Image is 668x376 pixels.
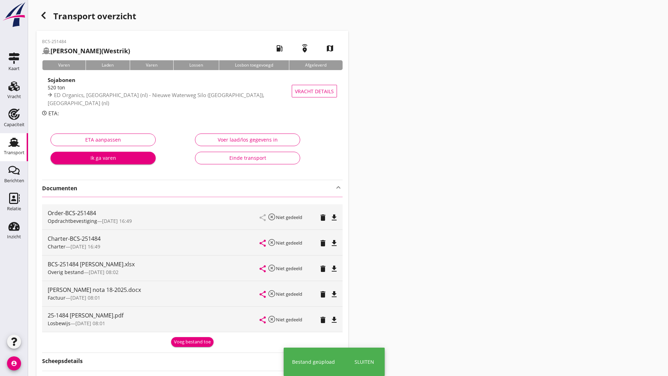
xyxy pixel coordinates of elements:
div: ETA aanpassen [56,136,150,143]
div: BCS-251484 [PERSON_NAME].xlsx [48,260,260,268]
span: Vracht details [295,88,334,95]
i: highlight_off [268,264,276,272]
div: Bestand geüpload [292,358,335,365]
span: [DATE] 08:02 [89,269,119,275]
i: file_download [330,290,338,299]
small: Niet gedeeld [276,240,302,246]
div: Kaart [8,66,20,71]
button: Vracht details [292,85,337,97]
i: share [258,316,267,324]
strong: Scheepsdetails [42,357,83,365]
i: keyboard_arrow_up [334,183,343,192]
div: Ik ga varen [56,154,150,162]
i: delete [319,316,327,324]
div: Inzicht [7,234,21,239]
i: file_download [330,316,338,324]
div: — [48,243,260,250]
i: share [258,239,267,247]
i: account_circle [7,356,21,370]
div: Order-BCS-251484 [48,209,260,217]
div: Berichten [4,178,24,183]
img: logo-small.a267ee39.svg [1,2,27,28]
i: delete [319,290,327,299]
small: Niet gedeeld [276,291,302,297]
small: Niet gedeeld [276,316,302,323]
span: [DATE] 08:01 [70,294,100,301]
small: Niet gedeeld [276,265,302,272]
button: ETA aanpassen [50,134,156,146]
div: Voer laad/los gegevens in [201,136,294,143]
i: delete [319,265,327,273]
div: — [48,294,260,301]
div: Capaciteit [4,122,25,127]
span: ED Organics, [GEOGRAPHIC_DATA] (nl) - Nieuwe Waterweg Silo ([GEOGRAPHIC_DATA]), [GEOGRAPHIC_DATA]... [48,91,264,107]
button: Einde transport [195,152,300,164]
span: [DATE] 08:01 [75,320,105,327]
i: highlight_off [268,289,276,298]
button: Ik ga varen [50,152,156,164]
div: — [48,268,260,276]
i: delete [319,239,327,247]
div: Transport [4,150,25,155]
div: — [48,320,260,327]
div: 520 ton [48,84,297,91]
div: Einde transport [201,154,294,162]
div: Sluiten [355,358,374,365]
button: Voer laad/los gegevens in [195,134,300,146]
i: share [258,265,267,273]
i: file_download [330,265,338,273]
i: highlight_off [268,213,276,221]
i: local_gas_station [270,39,289,58]
strong: Documenten [42,184,334,192]
h2: (Westrik) [42,46,130,56]
button: Voeg bestand toe [171,337,214,347]
span: Overig bestand [48,269,84,275]
i: delete [319,213,327,222]
div: Vracht [7,94,21,99]
i: file_download [330,239,338,247]
small: Niet gedeeld [276,214,302,220]
i: file_download [330,213,338,222]
div: Lossen [173,60,219,70]
div: Varen [42,60,86,70]
div: [PERSON_NAME] nota 18-2025.docx [48,286,260,294]
span: Factuur [48,294,66,301]
div: Relatie [7,206,21,211]
span: Opdrachtbevestiging [48,218,97,224]
div: Afgeleverd [289,60,342,70]
div: Charter-BCS-251484 [48,234,260,243]
button: Sluiten [352,356,376,368]
i: emergency_share [295,39,315,58]
div: — [48,217,260,225]
span: [DATE] 16:49 [102,218,132,224]
span: Charter [48,243,66,250]
i: map [320,39,340,58]
i: highlight_off [268,315,276,323]
a: Sojabonen520 tonED Organics, [GEOGRAPHIC_DATA] (nl) - Nieuwe Waterweg Silo ([GEOGRAPHIC_DATA]), [... [42,76,343,107]
strong: Sojabonen [48,76,75,83]
div: Transport overzicht [36,8,348,25]
div: Laden [86,60,129,70]
span: Losbewijs [48,320,70,327]
span: ETA: [48,110,59,117]
span: [DATE] 16:49 [70,243,100,250]
div: Voeg bestand toe [174,339,211,346]
p: BCS-251484 [42,39,130,45]
div: Varen [130,60,173,70]
strong: [PERSON_NAME] [50,47,101,55]
i: share [258,290,267,299]
i: highlight_off [268,238,276,247]
div: 25-1484 [PERSON_NAME].pdf [48,311,260,320]
div: Losbon toegevoegd [219,60,289,70]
